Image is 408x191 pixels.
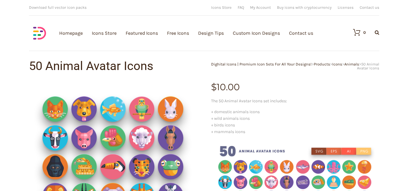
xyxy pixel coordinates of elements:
a: 0 [347,29,366,36]
span: $ [211,81,217,93]
a: Products [314,62,330,66]
div: > > > > [204,62,379,70]
a: Licenses [338,5,354,9]
a: Buy icons with cryptocurrency [277,5,332,9]
a: FAQ [238,5,244,9]
a: Icons Store [211,5,232,9]
a: Dighital Icons | Premium Icon Sets For All Your Designs! [211,62,312,66]
a: Contact us [360,5,379,9]
a: Icons [332,62,342,66]
a: My Account [250,5,271,9]
span: 50 Animal Avatar Icons [357,62,379,70]
h1: 50 Animal Avatar Icons [29,60,204,72]
bdi: 10.00 [211,81,240,93]
div: 0 [363,30,366,34]
a: Animals [344,62,359,66]
span: Download full vector icon packs [29,5,87,10]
